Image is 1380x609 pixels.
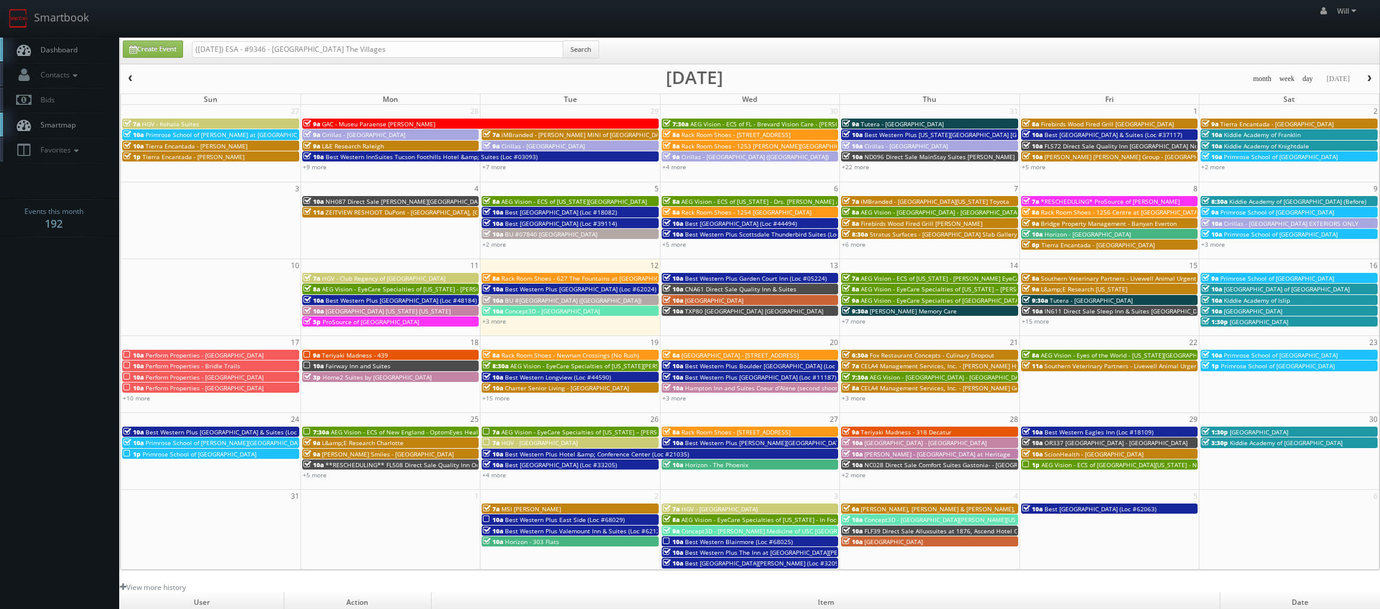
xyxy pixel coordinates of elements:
span: *RESCHEDULING* ProSource of [PERSON_NAME] [1041,197,1180,206]
span: 3p [303,373,321,381]
span: 10a [1202,307,1222,315]
span: Cirillas - [GEOGRAPHIC_DATA] [322,130,405,139]
span: [PERSON_NAME] [PERSON_NAME] Group - [GEOGRAPHIC_DATA] - [STREET_ADDRESS] [1044,153,1282,161]
span: 10a [842,527,863,535]
span: 10a [842,142,863,150]
span: 10a [483,384,503,392]
span: BU #[GEOGRAPHIC_DATA] ([GEOGRAPHIC_DATA]) [505,296,641,304]
span: Primrose School of [PERSON_NAME] at [GEOGRAPHIC_DATA] [145,130,316,139]
span: Best Western Plus [GEOGRAPHIC_DATA] & Suites (Loc #45093) [145,428,322,436]
span: 10a [123,439,144,447]
span: Perform Properties - [GEOGRAPHIC_DATA] [145,373,263,381]
span: Cirillas - [GEOGRAPHIC_DATA] ([GEOGRAPHIC_DATA]) [681,153,829,161]
span: Kiddie Academy of Islip [1224,296,1290,304]
span: Horizon - [GEOGRAPHIC_DATA] [1044,230,1131,238]
span: Best [GEOGRAPHIC_DATA] & Suites (Loc #37117) [1044,130,1182,139]
a: +2 more [842,471,866,479]
button: month [1249,72,1276,86]
span: [PERSON_NAME] - [GEOGRAPHIC_DATA] at Heritage [864,450,1010,458]
span: Best Western Plus [GEOGRAPHIC_DATA] (Loc #11187) [685,373,836,381]
span: 10a [842,461,863,469]
span: 1:30p [1202,428,1228,436]
span: Primrose School of [GEOGRAPHIC_DATA] [1220,274,1334,282]
span: 8a [303,285,320,293]
span: 9a [483,142,500,150]
span: L&amp;E Research [US_STATE] [1041,285,1127,293]
span: AEG Vision - ECS of FL - Brevard Vision Care - [PERSON_NAME] [690,120,866,128]
span: 9a [842,120,859,128]
span: [GEOGRAPHIC_DATA] - [GEOGRAPHIC_DATA] [864,439,987,447]
span: 11a [1022,362,1043,370]
span: 5p [303,318,321,326]
span: 7a [483,130,500,139]
span: 10a [123,373,144,381]
span: 8a [663,197,680,206]
span: 9a [1022,219,1039,228]
span: AEG Vision - ECS of [GEOGRAPHIC_DATA][US_STATE] - North Garland Vision (Headshot Only) [1041,461,1301,469]
span: 10a [483,450,503,458]
span: L&E Research Raleigh [322,142,384,150]
span: 9a [1202,274,1218,282]
span: ZEITVIEW RESHOOT DuPont - [GEOGRAPHIC_DATA], [GEOGRAPHIC_DATA] [325,208,531,216]
span: Primrose School of [GEOGRAPHIC_DATA] [1224,351,1338,359]
span: Rack Room Shoes - 1256 Centre at [GEOGRAPHIC_DATA] [1041,208,1199,216]
span: Kiddie Academy of [GEOGRAPHIC_DATA] (Before) [1229,197,1366,206]
span: AEG Vision - EyeCare Specialties of [US_STATE] – [PERSON_NAME] Eye Care [501,428,715,436]
span: 9a [303,351,320,359]
span: Primrose School of [GEOGRAPHIC_DATA] [1224,153,1338,161]
span: 9:30a [1022,296,1048,304]
span: Cirillas - [GEOGRAPHIC_DATA] EXTERIORS ONLY [1224,219,1359,228]
span: Tierra Encantada - [PERSON_NAME] [142,153,244,161]
span: Perform Properties - [GEOGRAPHIC_DATA] [145,384,263,392]
span: Concept3D - [PERSON_NAME] Medicine of USC [GEOGRAPHIC_DATA] [681,527,873,535]
span: FLF39 Direct Sale Alluxsuites at 1876, Ascend Hotel Collection [864,527,1043,535]
span: 10a [303,362,324,370]
span: 10a [483,373,503,381]
span: 8a [663,515,680,524]
img: smartbook-logo.png [9,9,28,28]
span: OR337 [GEOGRAPHIC_DATA] - [GEOGRAPHIC_DATA] [1044,439,1187,447]
span: Primrose School of [GEOGRAPHIC_DATA] [1221,362,1335,370]
span: [PERSON_NAME], [PERSON_NAME] & [PERSON_NAME], LLC - [GEOGRAPHIC_DATA] [861,505,1090,513]
span: 10a [123,142,144,150]
span: 10a [123,362,144,370]
span: 10a [1022,505,1043,513]
span: Rack Room Shoes - Newnan Crossings (No Rush) [501,351,639,359]
span: [PERSON_NAME] Memory Care [870,307,957,315]
span: Rack Room Shoes - 1254 [GEOGRAPHIC_DATA] [681,208,811,216]
span: Best Western InnSuites Tucson Foothills Hotel &amp; Suites (Loc #03093) [325,153,538,161]
span: Best Western Plus Garden Court Inn (Loc #05224) [685,274,827,282]
span: 8a [1022,120,1039,128]
span: Primrose School of [GEOGRAPHIC_DATA] [142,450,256,458]
span: AEG Vision - ECS of New England - OptomEyes Health – [GEOGRAPHIC_DATA] [331,428,549,436]
button: week [1275,72,1299,86]
span: 9:30a [842,307,868,315]
span: HGV - Kohala Suites [142,120,199,128]
span: Tierra Encantada - [GEOGRAPHIC_DATA] [1041,241,1155,249]
span: 10a [303,197,324,206]
span: 8a [663,130,680,139]
span: 10a [1022,153,1043,161]
span: Best Western Plus Hotel &amp; Conference Center (Loc #21035) [505,450,689,458]
span: AEG Vision - EyeCare Specialties of [US_STATE][PERSON_NAME] Eyecare Associates [510,362,747,370]
span: [GEOGRAPHIC_DATA] [1230,318,1288,326]
span: Best Western Plus Scottsdale Thunderbird Suites (Loc #03156) [685,230,865,238]
span: Primrose School of [PERSON_NAME][GEOGRAPHIC_DATA] [145,439,306,447]
span: Firebirds Wood Fired Grill [GEOGRAPHIC_DATA] [1041,120,1174,128]
span: 8a [663,351,680,359]
span: AEG Vision - EyeCare Specialties of [US_STATE] – [PERSON_NAME] Family EyeCare [861,285,1093,293]
span: ScionHealth - [GEOGRAPHIC_DATA] [1044,450,1143,458]
span: Will [1337,6,1360,16]
a: +9 more [303,163,327,171]
span: 7a [483,439,500,447]
span: 9a [663,527,680,535]
span: 10a [1022,450,1043,458]
span: 1p [1022,461,1040,469]
span: NH087 Direct Sale [PERSON_NAME][GEOGRAPHIC_DATA], Ascend Hotel Collection [325,197,559,206]
span: 10a [663,439,683,447]
span: 7a [483,428,500,436]
span: HGV - Club Regency of [GEOGRAPHIC_DATA] [322,274,445,282]
span: FL572 Direct Sale Quality Inn [GEOGRAPHIC_DATA] North I-75 [1044,142,1219,150]
span: 10a [483,230,503,238]
span: 8a [483,351,500,359]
